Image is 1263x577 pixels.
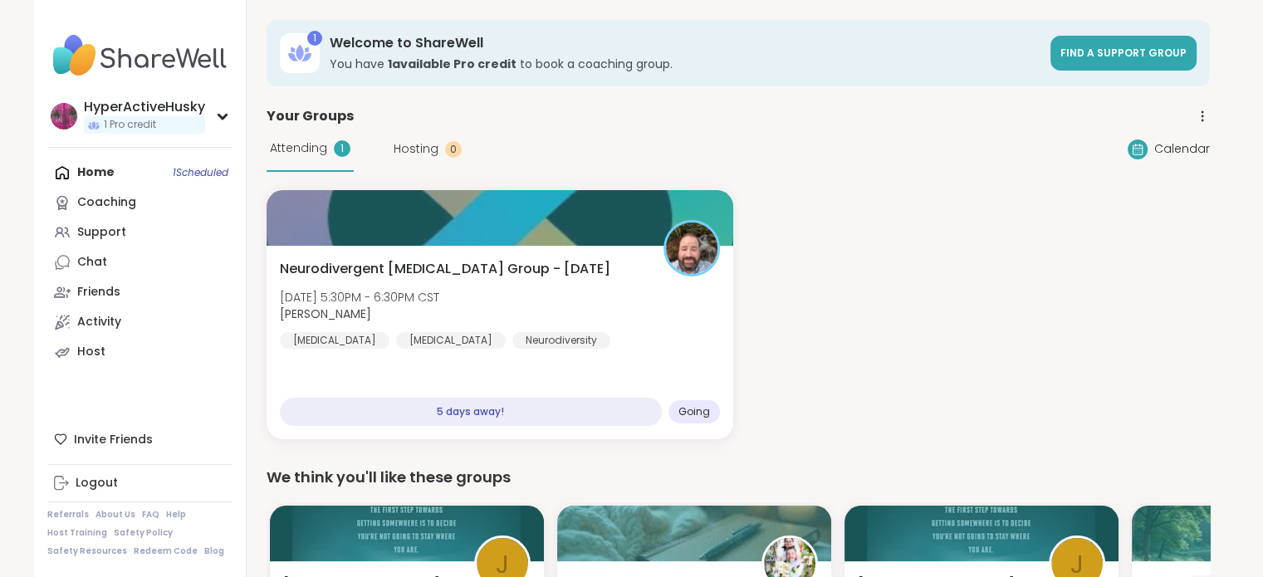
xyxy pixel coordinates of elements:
[47,527,107,539] a: Host Training
[51,103,77,130] img: HyperActiveHusky
[77,344,105,360] div: Host
[394,140,438,158] span: Hosting
[1154,140,1210,158] span: Calendar
[166,509,186,521] a: Help
[388,56,516,72] b: 1 available Pro credit
[280,398,662,426] div: 5 days away!
[47,424,233,454] div: Invite Friends
[512,332,610,349] div: Neurodiversity
[84,98,205,116] div: HyperActiveHusky
[47,188,233,218] a: Coaching
[396,332,506,349] div: [MEDICAL_DATA]
[280,306,371,322] b: [PERSON_NAME]
[204,545,224,557] a: Blog
[47,307,233,337] a: Activity
[47,545,127,557] a: Safety Resources
[77,314,121,330] div: Activity
[114,527,173,539] a: Safety Policy
[280,332,389,349] div: [MEDICAL_DATA]
[1060,46,1187,60] span: Find a support group
[47,337,233,367] a: Host
[95,509,135,521] a: About Us
[77,254,107,271] div: Chat
[104,118,156,132] span: 1 Pro credit
[280,259,610,279] span: Neurodivergent [MEDICAL_DATA] Group - [DATE]
[76,475,118,491] div: Logout
[47,247,233,277] a: Chat
[142,509,159,521] a: FAQ
[307,31,322,46] div: 1
[47,27,233,85] img: ShareWell Nav Logo
[77,194,136,211] div: Coaching
[134,545,198,557] a: Redeem Code
[330,56,1040,72] h3: You have to book a coaching group.
[666,222,717,274] img: Brian_L
[77,224,126,241] div: Support
[47,468,233,498] a: Logout
[77,284,120,301] div: Friends
[445,141,462,158] div: 0
[267,466,1210,489] div: We think you'll like these groups
[267,106,354,126] span: Your Groups
[270,139,327,157] span: Attending
[330,34,1040,52] h3: Welcome to ShareWell
[1050,36,1197,71] a: Find a support group
[678,405,710,418] span: Going
[47,509,89,521] a: Referrals
[47,218,233,247] a: Support
[280,289,439,306] span: [DATE] 5:30PM - 6:30PM CST
[334,140,350,157] div: 1
[47,277,233,307] a: Friends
